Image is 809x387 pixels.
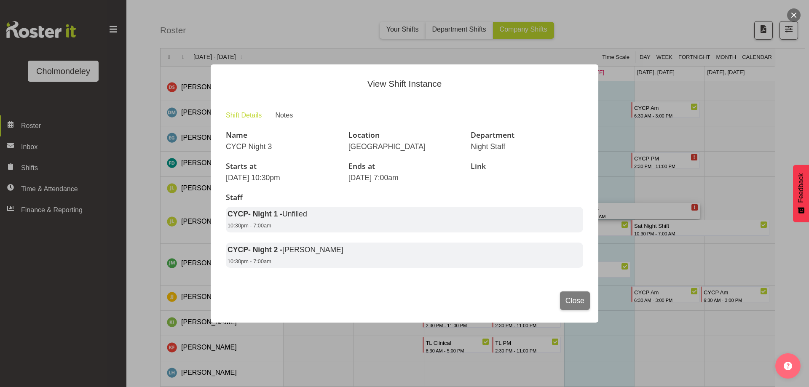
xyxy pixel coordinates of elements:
p: Night Staff [471,141,583,152]
p: CYCP Night 3 [226,141,338,152]
h3: Link [471,162,583,171]
button: Feedback - Show survey [793,165,809,222]
strong: CYCP- Night 2 - [228,246,343,254]
strong: CYCP- Night 1 - [228,210,307,218]
button: Close [560,291,590,310]
img: help-xxl-2.png [784,362,792,370]
span: Feedback [796,173,806,203]
h3: Name [226,131,338,139]
span: 10:30pm - 7:00am [228,258,271,264]
span: 10:30pm - 7:00am [228,222,271,229]
span: Unfilled [282,210,307,218]
span: Close [565,295,584,306]
p: View Shift Instance [219,77,590,90]
h3: Location [348,131,461,139]
p: [DATE] 10:30pm [226,172,338,183]
span: Shift Details [226,110,262,120]
p: [GEOGRAPHIC_DATA] [348,141,461,152]
p: [DATE] 7:00am [348,172,461,183]
h3: Staff [226,193,583,202]
span: [PERSON_NAME] [282,246,343,254]
h3: Ends at [348,162,461,171]
h3: Starts at [226,162,338,171]
h3: Department [471,131,583,139]
span: Notes [275,110,293,120]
